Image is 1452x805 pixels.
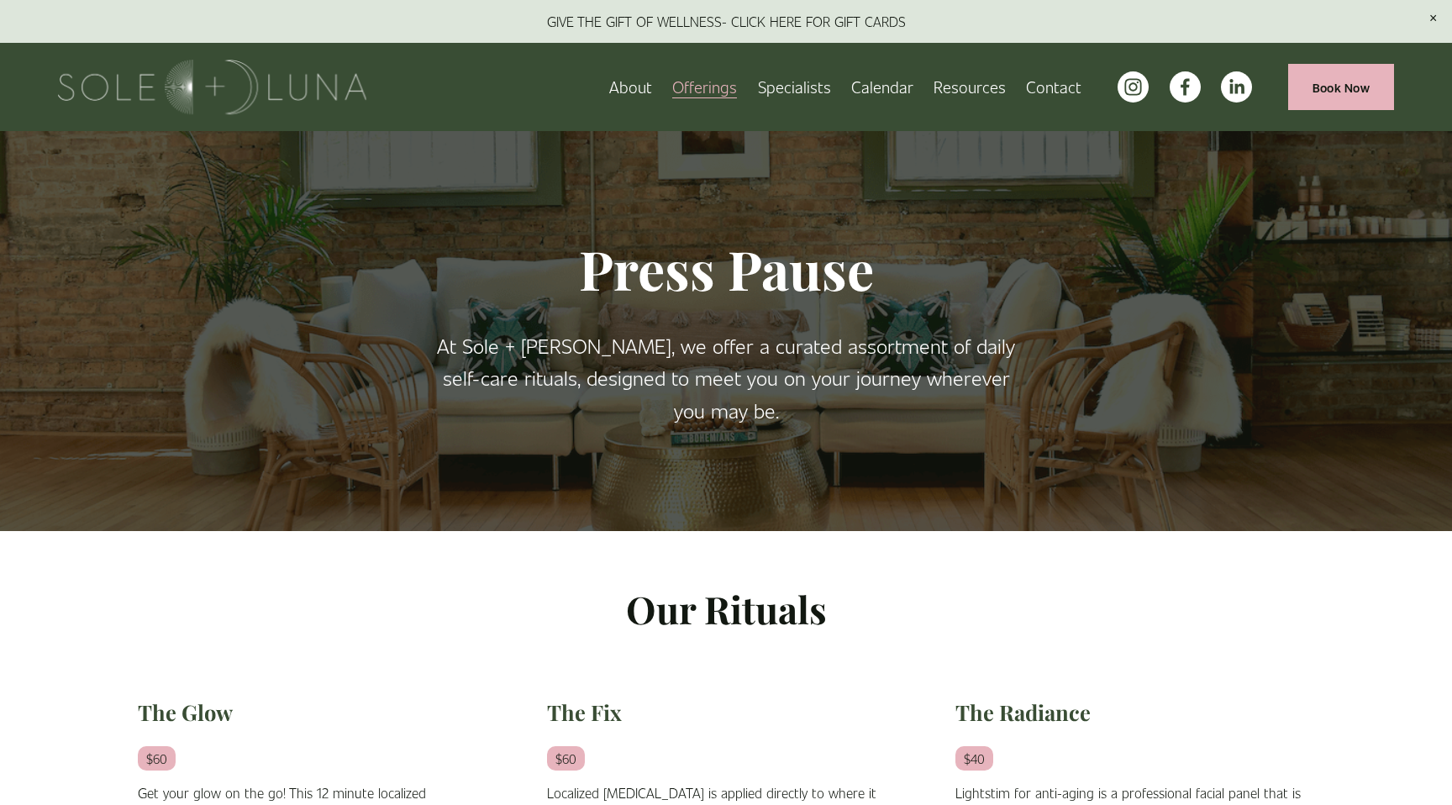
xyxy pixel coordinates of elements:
a: LinkedIn [1221,71,1252,103]
a: Specialists [758,72,831,102]
img: Sole + Luna [58,60,366,114]
span: Offerings [672,74,737,100]
a: Calendar [851,72,913,102]
em: $60 [138,746,176,771]
a: folder dropdown [672,72,737,102]
a: Book Now [1288,64,1394,110]
h2: The Fix [547,698,906,726]
em: $40 [955,746,993,771]
a: instagram-unauth [1118,71,1149,103]
span: Resources [934,74,1006,100]
h1: Press Pause [432,236,1020,303]
h2: The Glow [138,698,497,726]
p: At Sole + [PERSON_NAME], we offer a curated assortment of daily self-care rituals, designed to me... [432,329,1020,426]
a: facebook-unauth [1170,71,1201,103]
a: folder dropdown [934,72,1006,102]
p: Our Rituals [138,579,1314,639]
h2: The Radiance [955,698,1314,726]
em: $60 [547,746,585,771]
a: About [609,72,652,102]
a: Contact [1026,72,1081,102]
